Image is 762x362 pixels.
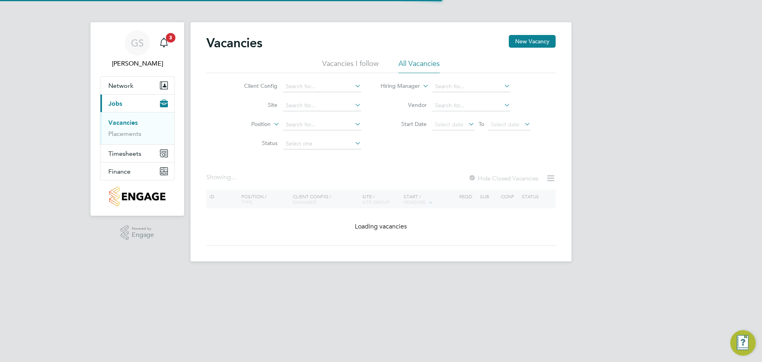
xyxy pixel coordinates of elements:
span: ... [231,173,236,181]
a: 3 [156,30,172,56]
label: Position [225,120,271,128]
label: Start Date [381,120,427,128]
input: Select one [283,138,361,149]
label: Vendor [381,101,427,108]
span: Select date [491,121,520,128]
label: Site [232,101,277,108]
span: Network [108,82,133,89]
button: Timesheets [100,145,174,162]
label: Client Config [232,82,277,89]
button: New Vacancy [509,35,556,48]
span: Gurraj Singh [100,59,175,68]
button: Network [100,77,174,94]
a: GS[PERSON_NAME] [100,30,175,68]
h2: Vacancies [206,35,262,51]
span: GS [131,38,144,48]
span: Jobs [108,100,122,107]
span: Select date [435,121,464,128]
span: To [476,119,487,129]
button: Engage Resource Center [730,330,756,356]
div: Showing [206,173,237,182]
div: Jobs [100,112,174,144]
a: Vacancies [108,119,138,126]
input: Search for... [432,100,510,111]
a: Powered byEngage [121,225,154,240]
input: Search for... [283,81,361,92]
label: Hide Closed Vacancies [468,174,538,182]
span: 3 [166,33,175,43]
label: Status [232,139,277,147]
button: Finance [100,163,174,180]
li: Vacancies I follow [322,59,379,73]
label: Hiring Manager [374,82,420,90]
img: countryside-properties-logo-retina.png [109,187,165,206]
input: Search for... [283,119,361,130]
span: Timesheets [108,150,141,157]
span: Powered by [132,225,154,232]
input: Search for... [283,100,361,111]
li: All Vacancies [398,59,440,73]
a: Placements [108,130,141,137]
span: Finance [108,168,131,175]
input: Search for... [432,81,510,92]
button: Jobs [100,95,174,112]
nav: Main navigation [90,22,184,216]
span: Engage [132,232,154,238]
a: Go to home page [100,187,175,206]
